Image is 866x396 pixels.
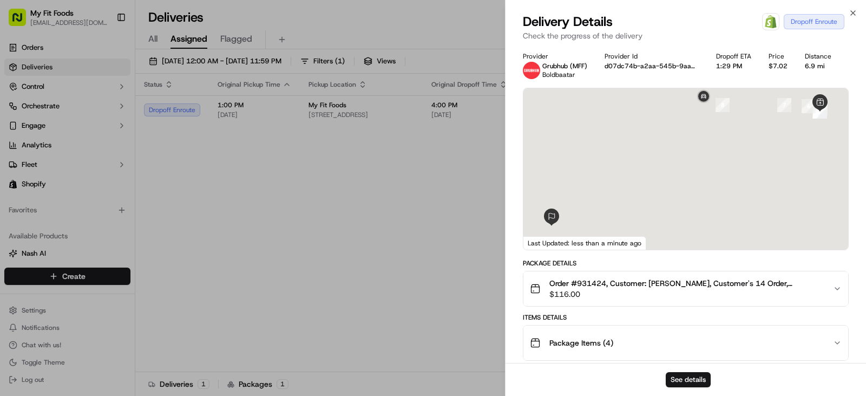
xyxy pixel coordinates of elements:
input: Got a question? Start typing here... [28,70,195,81]
span: Package Items ( 4 ) [549,337,613,348]
div: 6 [802,99,816,113]
div: Start new chat [49,103,178,114]
div: We're available if you need us! [49,114,149,123]
div: Provider [523,52,587,61]
div: 💻 [91,243,100,252]
button: Order #931424, Customer: [PERSON_NAME], Customer's 14 Order, [US_STATE], Same Day: [DATE] | Time:... [523,271,848,306]
span: Order #931424, Customer: [PERSON_NAME], Customer's 14 Order, [US_STATE], Same Day: [DATE] | Time:... [549,278,824,289]
img: 5e692f75ce7d37001a5d71f1 [523,62,540,79]
img: Wisdom Oko [11,158,28,179]
div: 1:29 PM [716,62,751,70]
span: Pylon [108,269,131,277]
div: 8 [716,98,730,112]
p: Grubhub (MFF) [542,62,587,70]
button: See all [168,139,197,152]
p: Check the progress of the delivery [523,30,849,41]
div: Provider Id [605,52,699,61]
img: 1736555255976-a54dd68f-1ca7-489b-9aae-adbdc363a1c4 [22,168,30,177]
a: 💻API Documentation [87,238,178,257]
div: Items Details [523,313,849,322]
span: Wisdom [PERSON_NAME] [34,168,115,177]
div: Package Details [523,259,849,268]
button: Start new chat [184,107,197,120]
button: See details [666,372,711,387]
a: Powered byPylon [76,268,131,277]
span: Knowledge Base [22,242,83,253]
span: API Documentation [102,242,174,253]
div: Distance [805,52,831,61]
a: Shopify [762,13,779,30]
img: 1736555255976-a54dd68f-1ca7-489b-9aae-adbdc363a1c4 [11,103,30,123]
span: Boldbaatar [542,70,575,79]
div: $7.02 [769,62,788,70]
img: 8571987876998_91fb9ceb93ad5c398215_72.jpg [23,103,42,123]
div: 6.9 mi [805,62,831,70]
div: Last Updated: less than a minute ago [523,236,646,250]
span: [DATE] [123,197,146,206]
button: d07dc74b-a2aa-545b-9aac-e4b0a8466db3 [605,62,699,70]
span: [DATE] [123,168,146,177]
span: Wisdom [PERSON_NAME] [34,197,115,206]
div: Dropoff ETA [716,52,751,61]
span: $116.00 [549,289,824,300]
span: • [117,197,121,206]
span: • [117,168,121,177]
div: Past conversations [11,141,73,150]
span: Delivery Details [523,13,613,30]
div: Price [769,52,788,61]
img: Nash [11,11,32,33]
img: 1736555255976-a54dd68f-1ca7-489b-9aae-adbdc363a1c4 [22,198,30,206]
button: Package Items (4) [523,326,848,360]
a: 📗Knowledge Base [6,238,87,257]
img: Shopify [764,15,777,28]
div: 📗 [11,243,19,252]
p: Welcome 👋 [11,43,197,61]
div: 7 [777,98,791,112]
img: Wisdom Oko [11,187,28,208]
